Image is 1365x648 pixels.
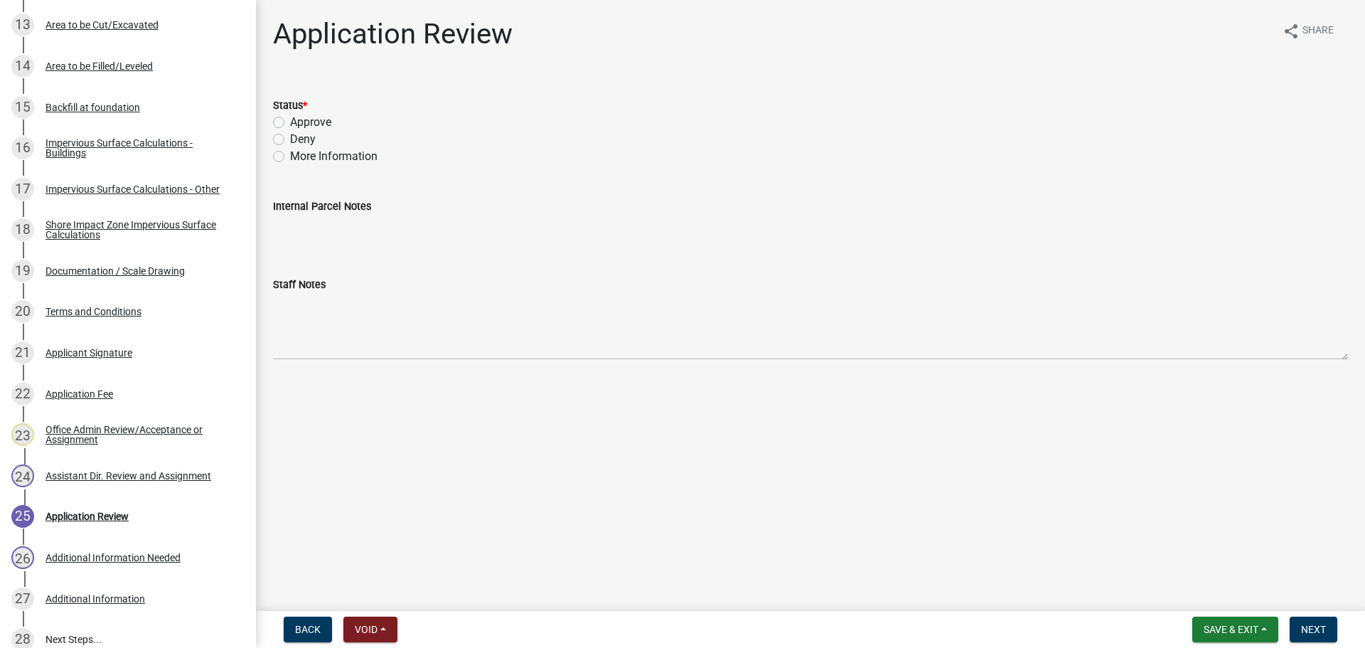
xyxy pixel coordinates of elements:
div: Area to be Cut/Excavated [45,20,159,30]
div: Impervious Surface Calculations - Buildings [45,138,233,158]
span: Back [295,624,321,635]
div: 14 [11,55,34,78]
div: Impervious Surface Calculations - Other [45,184,220,194]
div: Office Admin Review/Acceptance or Assignment [45,425,233,445]
h1: Application Review [273,17,513,51]
label: Internal Parcel Notes [273,202,371,212]
div: 22 [11,383,34,405]
button: Void [343,617,397,642]
div: 26 [11,546,34,569]
i: share [1283,23,1300,40]
div: 16 [11,137,34,159]
div: 13 [11,14,34,36]
div: Additional Information Needed [45,553,181,563]
div: 25 [11,505,34,528]
div: Application Fee [45,389,113,399]
span: Void [355,624,378,635]
div: 18 [11,218,34,241]
div: Assistant Dir. Review and Assignment [45,471,211,481]
div: 20 [11,300,34,323]
div: 24 [11,464,34,487]
div: Additional Information [45,594,145,604]
div: 23 [11,423,34,446]
label: Approve [290,114,331,131]
div: 15 [11,96,34,119]
div: 17 [11,178,34,201]
div: Applicant Signature [45,348,132,358]
div: 27 [11,588,34,610]
button: Save & Exit [1192,617,1278,642]
label: Deny [290,131,316,148]
div: Area to be Filled/Leveled [45,61,153,71]
button: shareShare [1271,17,1345,45]
div: Application Review [45,511,129,521]
div: Documentation / Scale Drawing [45,266,185,276]
span: Save & Exit [1204,624,1258,635]
div: 19 [11,260,34,282]
div: Backfill at foundation [45,102,140,112]
label: Status [273,101,307,111]
div: Terms and Conditions [45,307,141,317]
div: Shore Impact Zone Impervious Surface Calculations [45,220,233,240]
label: Staff Notes [273,280,326,290]
span: Next [1301,624,1326,635]
span: Share [1302,23,1334,40]
div: 21 [11,341,34,364]
button: Next [1290,617,1337,642]
button: Back [284,617,332,642]
label: More Information [290,148,378,165]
